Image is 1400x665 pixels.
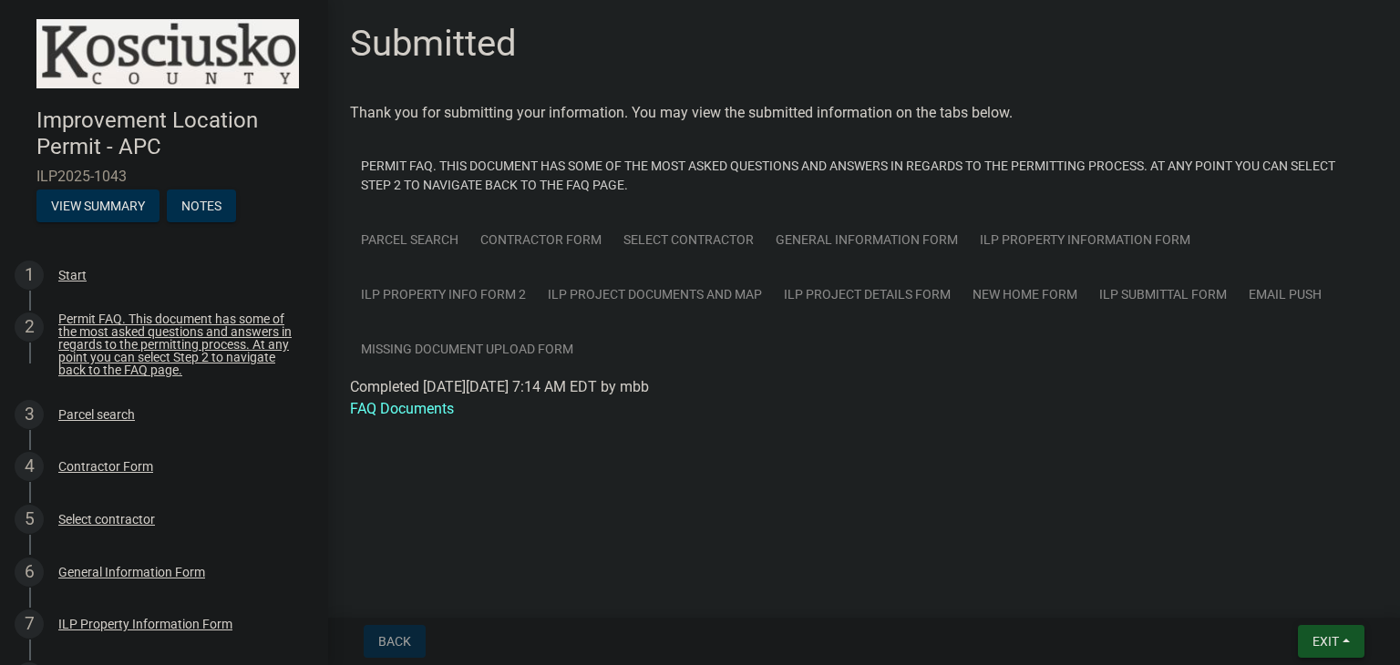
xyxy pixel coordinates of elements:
div: 6 [15,558,44,587]
div: 1 [15,261,44,290]
div: Contractor Form [58,460,153,473]
div: 2 [15,312,44,342]
div: 5 [15,505,44,534]
div: Thank you for submitting your information. You may view the submitted information on the tabs below. [350,102,1378,124]
button: Exit [1298,625,1364,658]
button: Notes [167,189,236,222]
a: New Home Form [962,267,1088,322]
a: ILP Project Details Form [773,267,962,322]
button: View Summary [36,189,160,222]
a: Select contractor [612,212,765,268]
a: Contractor Form [469,212,612,268]
div: 4 [15,452,44,481]
h4: Improvement Location Permit - APC [36,107,314,160]
a: FAQ Documents [350,400,454,417]
span: Completed [DATE][DATE] 7:14 AM EDT by mbb [350,378,649,395]
div: Permit FAQ. This document has some of the most asked questions and answers in regards to the perm... [58,312,299,376]
wm-modal-confirm: Summary [36,199,160,214]
a: ILP Submittal Form [1088,267,1238,322]
img: Kosciusko County, Indiana [36,19,299,88]
span: Back [378,634,411,649]
div: Start [58,269,87,281]
a: ILP Property Information Form [969,212,1201,268]
div: 3 [15,400,44,429]
a: Parcel search [350,212,469,268]
wm-modal-confirm: Notes [167,199,236,214]
a: ILP Property Info Form 2 [350,267,537,322]
div: Select contractor [58,513,155,526]
span: ILP2025-1043 [36,168,292,185]
div: ILP Property Information Form [58,618,232,630]
a: ILP Project Documents and Map [537,267,773,322]
span: Exit [1312,634,1339,649]
a: Email Push [1238,267,1333,322]
div: 7 [15,609,44,639]
a: General Information Form [765,212,969,268]
div: General Information Form [58,566,205,578]
div: Parcel search [58,408,135,421]
a: Permit FAQ. This document has some of the most asked questions and answers in regards to the perm... [350,138,1378,213]
a: Missing Document Upload Form [350,322,584,377]
h1: Submitted [350,22,517,66]
button: Back [364,625,426,658]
